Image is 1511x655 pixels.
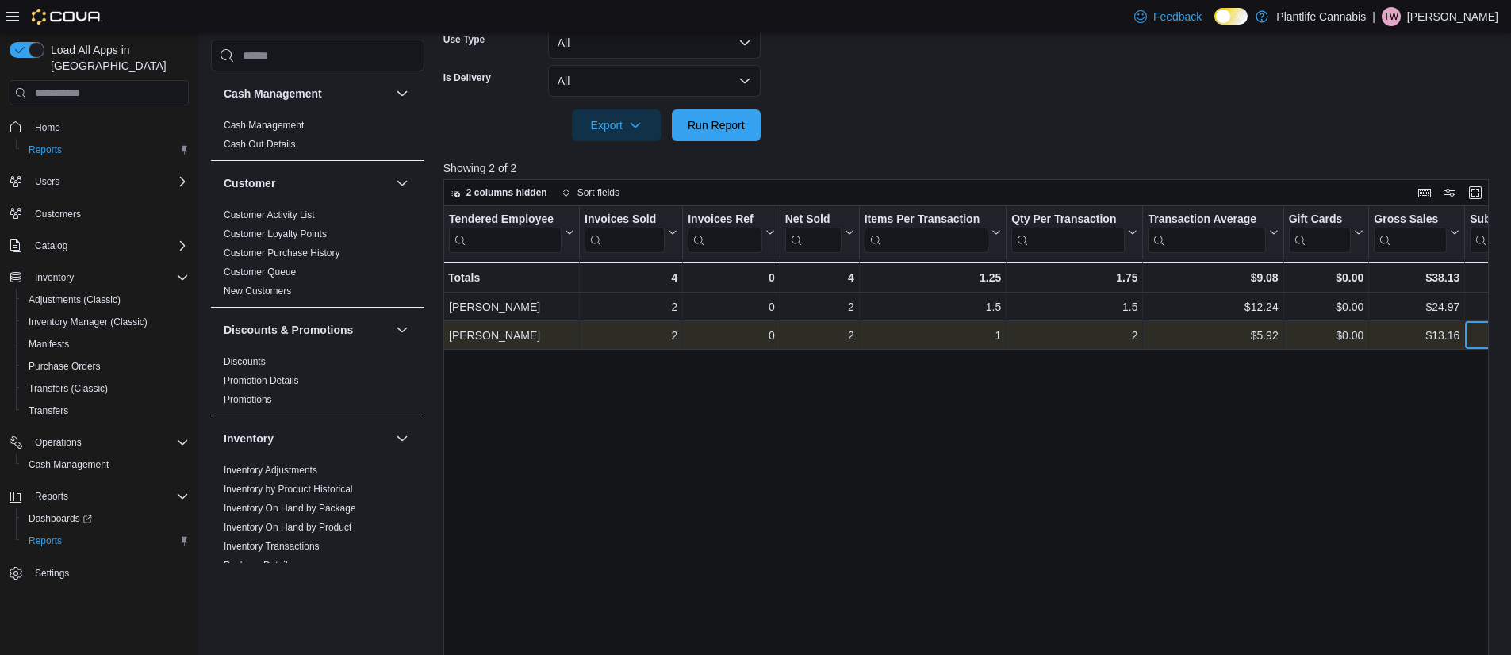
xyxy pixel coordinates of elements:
a: Customer Loyalty Points [224,228,327,239]
div: $0.00 [1288,326,1363,345]
nav: Complex example [10,109,189,626]
span: Catalog [29,236,189,255]
span: Transfers [22,401,189,420]
label: Is Delivery [443,71,491,84]
a: Home [29,118,67,137]
a: Transfers [22,401,75,420]
span: Purchase Orders [22,357,189,376]
button: Qty Per Transaction [1011,213,1137,253]
span: Reports [29,534,62,547]
h3: Cash Management [224,86,322,102]
button: Inventory [224,431,389,446]
button: Reports [16,139,195,161]
a: Package Details [224,560,293,571]
div: Items Per Transaction [864,213,988,253]
button: Invoices Ref [688,213,774,253]
div: 1.5 [1011,297,1137,316]
span: Transfers (Classic) [29,382,108,395]
span: Load All Apps in [GEOGRAPHIC_DATA] [44,42,189,74]
p: Showing 2 of 2 [443,160,1500,176]
button: Inventory [3,266,195,289]
div: Invoices Ref [688,213,761,253]
div: 1.25 [864,268,1001,287]
span: Promotion Details [224,374,299,387]
div: 1.5 [865,297,1002,316]
button: Gross Sales [1374,213,1459,253]
span: Promotions [224,393,272,406]
span: Transfers (Classic) [22,379,189,398]
h3: Inventory [224,431,274,446]
div: [PERSON_NAME] [449,326,574,345]
button: All [548,27,761,59]
div: 4 [585,268,677,287]
span: Users [35,175,59,188]
div: 0 [688,297,774,316]
div: Items Per Transaction [864,213,988,228]
a: Customer Activity List [224,209,315,220]
a: Cash Out Details [224,139,296,150]
span: Inventory Manager (Classic) [22,312,189,331]
a: Dashboards [22,509,98,528]
a: Promotion Details [224,375,299,386]
button: Customers [3,202,195,225]
button: Settings [3,561,195,584]
div: 2 [785,297,854,316]
span: Operations [35,436,82,449]
button: Home [3,115,195,138]
a: Customers [29,205,87,224]
div: [PERSON_NAME] [449,297,574,316]
div: $24.97 [1374,297,1459,316]
a: Inventory On Hand by Product [224,522,351,533]
button: Users [3,170,195,193]
button: Users [29,172,66,191]
button: Cash Management [16,454,195,476]
a: Feedback [1128,1,1208,33]
span: Reports [35,490,68,503]
button: Customer [393,174,412,193]
span: Reports [22,140,189,159]
span: 2 columns hidden [466,186,547,199]
span: Transfers [29,404,68,417]
span: Home [35,121,60,134]
span: Customer Activity List [224,209,315,221]
button: Display options [1440,183,1459,202]
button: Invoices Sold [585,213,677,253]
button: Net Sold [784,213,853,253]
button: Operations [29,433,88,452]
span: Catalog [35,239,67,252]
button: Inventory [29,268,80,287]
a: Adjustments (Classic) [22,290,127,309]
a: Settings [29,564,75,583]
div: Tendered Employee [449,213,562,228]
span: Discounts [224,355,266,368]
a: Purchase Orders [22,357,107,376]
div: $13.16 [1374,326,1459,345]
div: Cash Management [211,116,424,160]
span: Inventory [35,271,74,284]
span: Users [29,172,189,191]
button: Export [572,109,661,141]
button: Inventory Manager (Classic) [16,311,195,333]
span: Export [581,109,651,141]
div: $12.24 [1148,297,1278,316]
div: 4 [784,268,853,287]
div: 2 [1011,326,1137,345]
span: Reports [22,531,189,550]
span: Manifests [22,335,189,354]
span: Adjustments (Classic) [22,290,189,309]
h3: Customer [224,175,275,191]
button: Customer [224,175,389,191]
span: Cash Management [29,458,109,471]
button: Sort fields [555,183,626,202]
div: Gift Cards [1288,213,1351,228]
div: Gross Sales [1374,213,1447,228]
a: Customer Purchase History [224,247,340,259]
button: Inventory [393,429,412,448]
div: $38.13 [1374,268,1459,287]
span: New Customers [224,285,291,297]
button: Manifests [16,333,195,355]
a: Cash Management [224,120,304,131]
div: Gross Sales [1374,213,1447,253]
span: Inventory Manager (Classic) [29,316,148,328]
